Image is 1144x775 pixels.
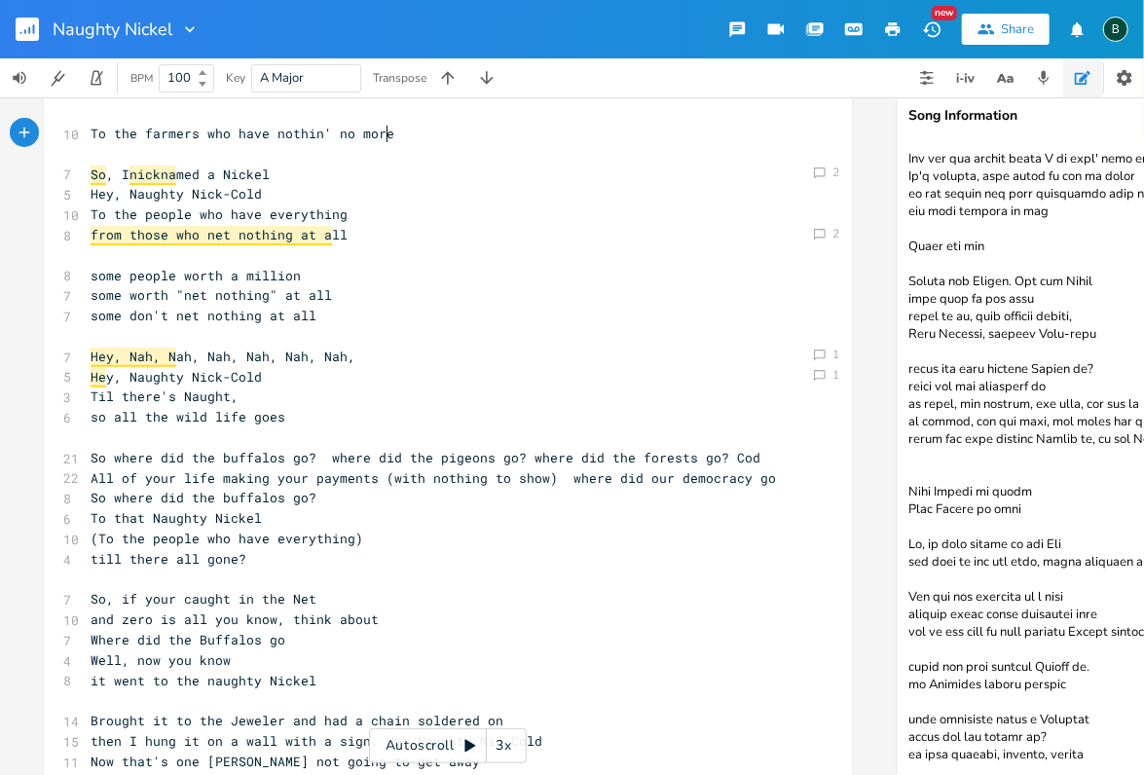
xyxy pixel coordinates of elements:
[832,369,839,381] div: 1
[91,387,239,405] span: Til there's Naught,
[91,672,316,689] span: it went to the naughty Nickel
[130,73,153,84] div: BPM
[53,20,172,38] span: Naughty Nickel
[91,226,348,243] span: ll
[91,590,316,608] span: So, if your caught in the Net
[91,348,355,365] span: ah, Nah, Nah, Nah, Nah,
[832,228,839,240] div: 2
[129,166,176,185] span: nickna
[91,753,480,770] span: Now that's one [PERSON_NAME] not going to get away
[91,712,503,729] span: Brought it to the Jeweler and had a chain soldered on
[91,408,285,425] span: so all the wild life goes
[91,449,760,466] span: So where did the buffalos go? where did the pigeons go? where did the forests go? Cod
[832,166,839,178] div: 2
[91,226,332,245] span: from those who net nothing at a
[373,72,426,84] div: Transpose
[91,610,379,628] span: and zero is all you know, think about
[369,728,527,763] div: Autoscroll
[260,69,304,87] span: A Major
[1103,7,1128,52] button: B
[91,368,106,387] span: He
[91,286,332,304] span: some worth "net nothing" at all
[91,651,231,669] span: Well, now you know
[91,348,176,367] span: Hey, Nah, N
[932,6,957,20] div: New
[91,185,262,203] span: Hey, Naughty Nick-Cold
[91,732,542,750] span: then I hung it on a wall with a sign, Hey Naughty Nic-Cold
[1103,17,1128,42] div: BruCe
[226,72,245,84] div: Key
[1001,20,1034,38] div: Share
[91,469,776,487] span: All of your life making your payments (with nothing to show) where did our democracy go
[912,12,951,47] button: New
[487,728,522,763] div: 3x
[962,14,1050,45] button: Share
[91,267,301,284] span: some people worth a million
[91,205,348,223] span: To the people who have everything
[91,631,285,648] span: Where did the Buffalos go
[91,166,270,183] span: , I med a Nickel
[91,125,394,142] span: To the farmers who have nothin' no more
[91,530,363,547] span: (To the people who have everything)
[832,349,839,360] div: 1
[91,550,246,568] span: till there all gone?
[91,166,106,185] span: So
[91,509,262,527] span: To that Naughty Nickel
[91,489,316,506] span: So where did the buffalos go?
[91,307,316,324] span: some don't net nothing at all
[91,368,262,386] span: y, Naughty Nick-Cold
